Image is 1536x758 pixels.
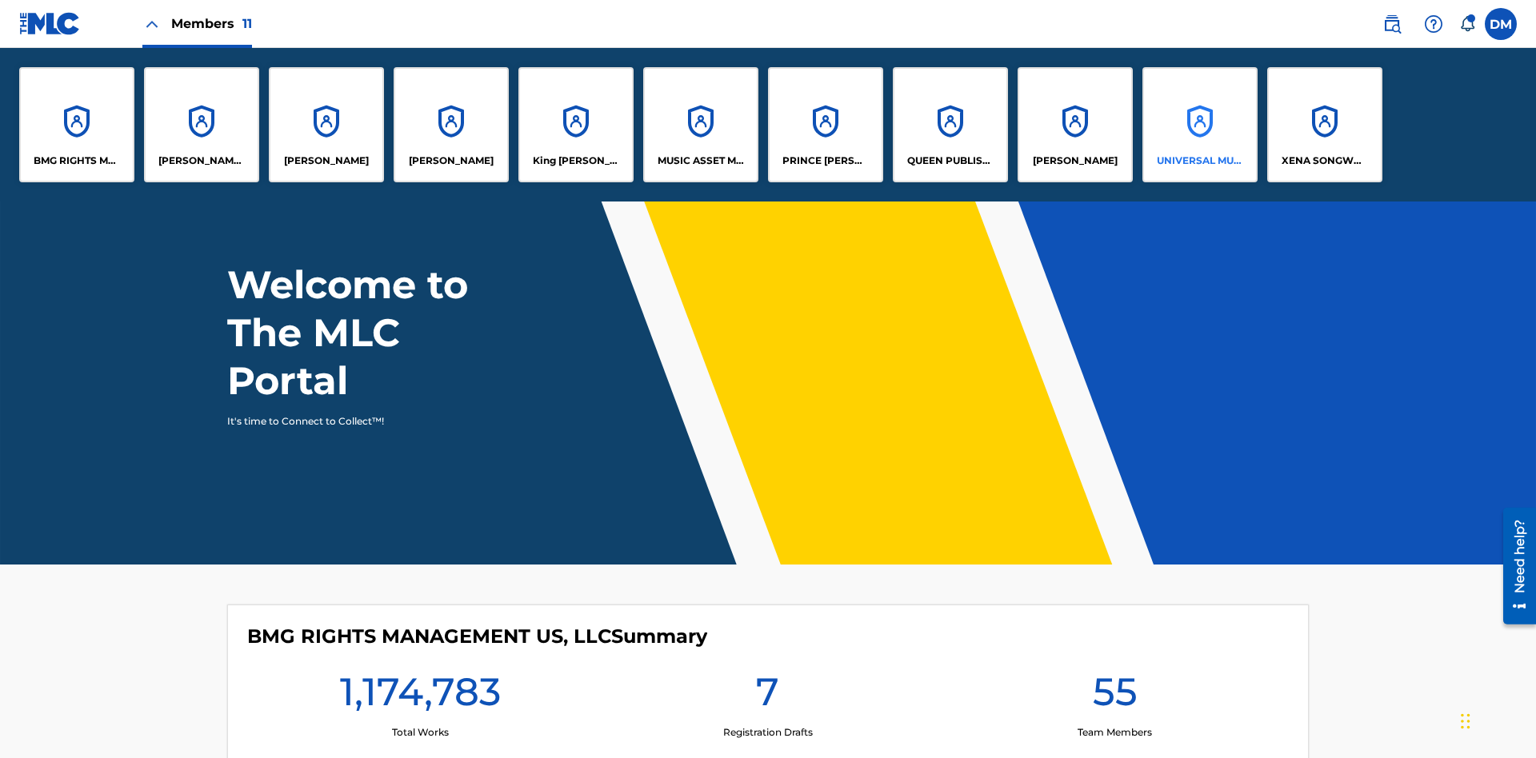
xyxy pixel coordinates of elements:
a: AccountsMUSIC ASSET MANAGEMENT (MAM) [643,67,758,182]
img: help [1424,14,1443,34]
h1: Welcome to The MLC Portal [227,261,526,405]
div: User Menu [1485,8,1517,40]
a: Public Search [1376,8,1408,40]
a: AccountsBMG RIGHTS MANAGEMENT US, LLC [19,67,134,182]
img: MLC Logo [19,12,81,35]
p: Team Members [1078,725,1152,740]
p: UNIVERSAL MUSIC PUB GROUP [1157,154,1244,168]
a: AccountsPRINCE [PERSON_NAME] [768,67,883,182]
img: Close [142,14,162,34]
img: search [1382,14,1402,34]
span: 11 [242,16,252,31]
a: Accounts[PERSON_NAME] SONGWRITER [144,67,259,182]
div: Help [1418,8,1450,40]
p: King McTesterson [533,154,620,168]
a: AccountsUNIVERSAL MUSIC PUB GROUP [1142,67,1258,182]
a: AccountsXENA SONGWRITER [1267,67,1382,182]
p: BMG RIGHTS MANAGEMENT US, LLC [34,154,121,168]
a: Accounts[PERSON_NAME] [1018,67,1133,182]
h4: BMG RIGHTS MANAGEMENT US, LLC [247,624,707,648]
p: Total Works [392,725,449,740]
p: RONALD MCTESTERSON [1033,154,1118,168]
span: Members [171,14,252,33]
p: CLEO SONGWRITER [158,154,246,168]
p: It's time to Connect to Collect™! [227,414,505,429]
p: Registration Drafts [723,725,813,740]
iframe: Chat Widget [1456,681,1536,758]
h1: 1,174,783 [340,668,501,725]
h1: 7 [756,668,779,725]
div: Drag [1461,697,1470,745]
div: Notifications [1459,16,1475,32]
iframe: Resource Center [1491,501,1536,632]
a: Accounts[PERSON_NAME] [394,67,509,182]
a: AccountsQUEEN PUBLISHA [893,67,1008,182]
p: XENA SONGWRITER [1282,154,1369,168]
p: ELVIS COSTELLO [284,154,369,168]
a: Accounts[PERSON_NAME] [269,67,384,182]
a: AccountsKing [PERSON_NAME] [518,67,634,182]
p: MUSIC ASSET MANAGEMENT (MAM) [658,154,745,168]
p: PRINCE MCTESTERSON [782,154,870,168]
h1: 55 [1093,668,1138,725]
p: QUEEN PUBLISHA [907,154,994,168]
p: EYAMA MCSINGER [409,154,494,168]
